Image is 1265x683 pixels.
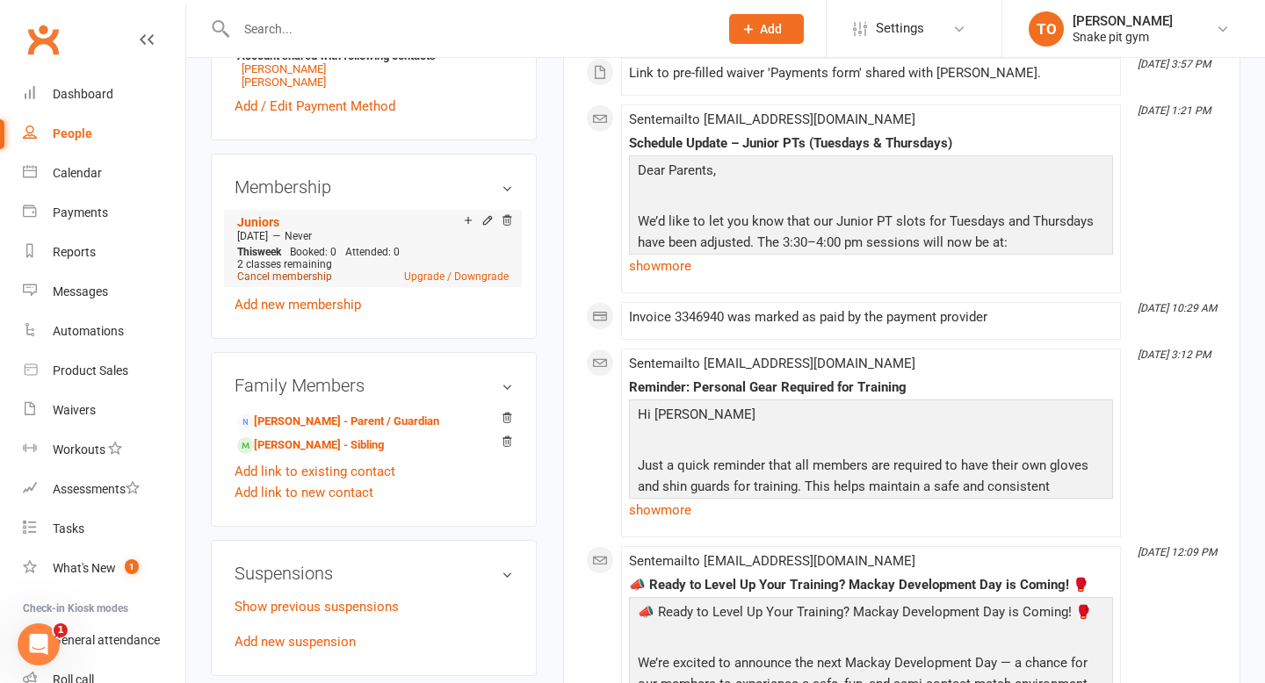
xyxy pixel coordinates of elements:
[233,246,286,258] div: week
[629,111,915,127] span: Sent email to [EMAIL_ADDRESS][DOMAIN_NAME]
[1073,29,1173,45] div: Snake pit gym
[53,521,84,536] div: Tasks
[242,75,326,89] a: [PERSON_NAME]
[125,559,139,574] span: 1
[23,114,185,154] a: People
[876,9,924,48] span: Settings
[53,284,108,298] div: Messages
[23,272,185,312] a: Messages
[1073,13,1173,29] div: [PERSON_NAME]
[633,211,1109,257] p: We’d like to let you know that our Junior PT slots for Tuesdays and Thursdays have been adjusted....
[1138,349,1211,361] i: [DATE] 3:12 PM
[1138,58,1211,70] i: [DATE] 3:57 PM
[237,436,384,455] a: [PERSON_NAME] - Sibling
[1138,302,1217,314] i: [DATE] 10:29 AM
[633,455,1109,522] p: Just a quick reminder that all members are required to have their own gloves and shin guards for ...
[235,297,361,313] a: Add new membership
[1029,11,1064,47] div: TO
[53,403,96,417] div: Waivers
[235,376,513,395] h3: Family Members
[53,166,102,180] div: Calendar
[237,230,268,242] span: [DATE]
[23,312,185,351] a: Automations
[23,470,185,509] a: Assessments
[53,245,96,259] div: Reports
[633,160,1109,185] p: Dear Parents,
[237,258,332,270] span: 2 classes remaining
[53,561,116,575] div: What's New
[23,391,185,430] a: Waivers
[23,351,185,391] a: Product Sales
[23,193,185,233] a: Payments
[233,229,513,243] div: —
[23,233,185,272] a: Reports
[1138,546,1217,558] i: [DATE] 12:09 PM
[235,634,356,650] a: Add new suspension
[237,246,257,258] span: This
[23,509,185,549] a: Tasks
[633,601,1109,627] p: 📣 Ready to Level Up Your Training? Mackay Development Day is Coming! 🥊
[633,404,1109,429] p: Hi [PERSON_NAME]
[629,380,1113,395] div: Reminder: Personal Gear Required for Training
[629,66,1113,81] div: Link to pre-filled waiver 'Payments form' shared with [PERSON_NAME].
[629,356,915,371] span: Sent email to [EMAIL_ADDRESS][DOMAIN_NAME]
[285,230,312,242] span: Never
[235,461,395,482] a: Add link to existing contact
[53,87,113,101] div: Dashboard
[629,498,1113,522] a: show more
[729,14,804,44] button: Add
[23,549,185,588] a: What's New1
[53,363,128,377] div: Product Sales
[53,126,92,140] div: People
[237,215,279,229] a: Juniors
[1138,104,1211,117] i: [DATE] 1:21 PM
[53,633,160,647] div: General attendance
[23,75,185,114] a: Dashboard
[629,578,1113,593] div: 📣 Ready to Level Up Your Training? Mackay Development Day is Coming! 🥊
[290,246,336,258] span: Booked: 0
[237,270,332,283] a: Cancel membership
[21,18,65,61] a: Clubworx
[629,310,1113,325] div: Invoice 3346940 was marked as paid by the payment provider
[345,246,400,258] span: Attended: 0
[53,442,105,457] div: Workouts
[235,599,399,615] a: Show previous suspensions
[629,553,915,569] span: Sent email to [EMAIL_ADDRESS][DOMAIN_NAME]
[54,623,68,637] span: 1
[18,623,60,665] iframe: Intercom live chat
[23,154,185,193] a: Calendar
[629,136,1113,151] div: Schedule Update – Junior PTs (Tuesdays & Thursdays)
[231,17,706,41] input: Search...
[23,621,185,660] a: General attendance kiosk mode
[760,22,782,36] span: Add
[235,177,513,197] h3: Membership
[237,413,439,431] a: [PERSON_NAME] - Parent / Guardian
[53,324,124,338] div: Automations
[235,96,395,117] a: Add / Edit Payment Method
[53,482,140,496] div: Assessments
[235,482,373,503] a: Add link to new contact
[53,205,108,219] div: Payments
[242,62,326,75] a: [PERSON_NAME]
[629,254,1113,278] a: show more
[23,430,185,470] a: Workouts
[404,270,509,283] a: Upgrade / Downgrade
[235,564,513,583] h3: Suspensions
